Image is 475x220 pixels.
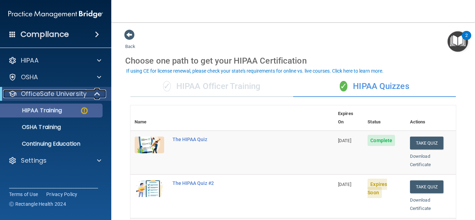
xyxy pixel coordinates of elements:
[355,171,467,198] iframe: Drift Widget Chat Controller
[125,51,461,71] div: Choose one path to get your HIPAA Certification
[406,105,456,131] th: Actions
[363,105,405,131] th: Status
[163,81,171,91] span: ✓
[125,35,135,49] a: Back
[8,56,101,65] a: HIPAA
[410,137,443,149] button: Take Quiz
[448,31,468,52] button: Open Resource Center, 2 new notifications
[21,56,39,65] p: HIPAA
[8,7,103,21] img: PMB logo
[340,81,347,91] span: ✓
[126,68,384,73] div: If using CE for license renewal, please check your state's requirements for online vs. live cours...
[21,90,87,98] p: OfficeSafe University
[5,124,61,131] p: OSHA Training
[338,182,351,187] span: [DATE]
[130,76,293,97] div: HIPAA Officer Training
[172,137,299,142] div: The HIPAA Quiz
[130,105,168,131] th: Name
[5,107,62,114] p: HIPAA Training
[5,140,99,147] p: Continuing Education
[338,138,351,143] span: [DATE]
[410,154,431,167] a: Download Certificate
[8,73,101,81] a: OSHA
[368,135,395,146] span: Complete
[9,201,66,207] span: Ⓒ Rectangle Health 2024
[21,156,47,165] p: Settings
[334,105,363,131] th: Expires On
[9,191,38,198] a: Terms of Use
[8,90,101,98] a: OfficeSafe University
[80,106,89,115] img: warning-circle.0cc9ac19.png
[21,30,69,39] h4: Compliance
[125,67,385,74] button: If using CE for license renewal, please check your state's requirements for online vs. live cours...
[46,191,78,198] a: Privacy Policy
[8,156,101,165] a: Settings
[465,35,468,44] div: 2
[21,73,38,81] p: OSHA
[410,197,431,211] a: Download Certificate
[293,76,456,97] div: HIPAA Quizzes
[172,180,299,186] div: The HIPAA Quiz #2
